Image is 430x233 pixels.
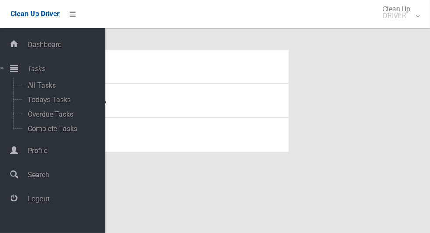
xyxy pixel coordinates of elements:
span: All Tasks [25,81,98,90]
span: Clean Up [378,6,419,19]
span: Clean Up Driver [11,10,60,18]
a: Clean Up Driver [11,7,60,21]
span: Overdue Tasks [25,110,98,118]
span: Todays Tasks [25,96,98,104]
span: Search [25,171,105,179]
span: Tasks [25,65,105,73]
span: Dashboard [25,40,105,49]
small: DRIVER [383,12,410,19]
span: Complete Tasks [25,125,98,133]
span: Logout [25,195,105,203]
span: Profile [25,147,105,155]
